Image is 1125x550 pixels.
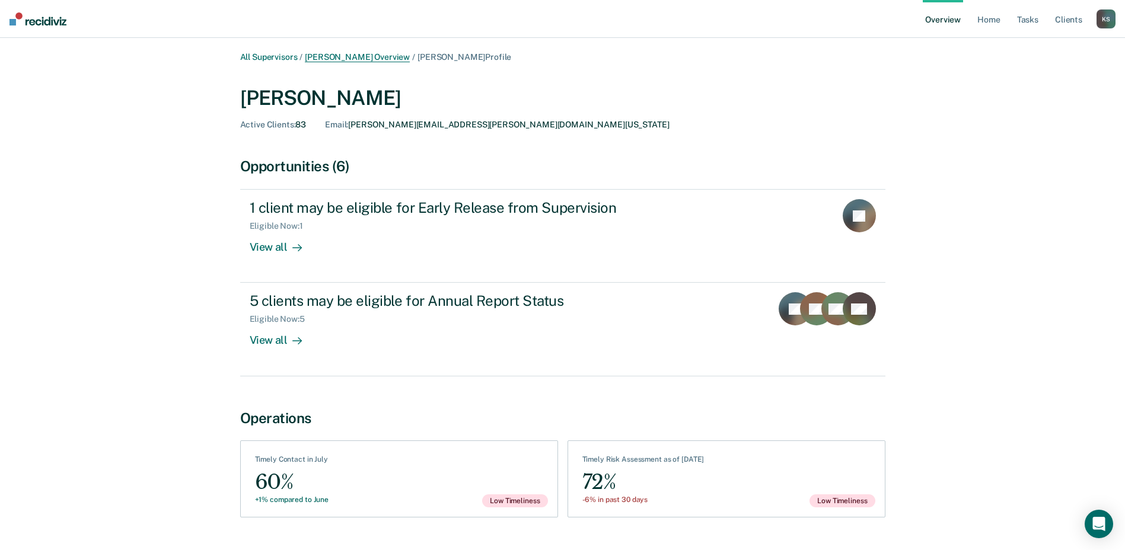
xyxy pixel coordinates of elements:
a: 1 client may be eligible for Early Release from SupervisionEligible Now:1View all [240,189,885,283]
a: [PERSON_NAME] Overview [305,52,410,62]
div: View all [250,231,316,254]
span: / [297,52,305,62]
span: Email : [325,120,348,129]
div: View all [250,324,316,347]
span: Low Timeliness [482,494,547,507]
div: Timely Risk Assessment as of [DATE] [582,455,705,468]
div: Eligible Now : 5 [250,314,314,324]
div: Open Intercom Messenger [1085,510,1113,538]
div: Operations [240,410,885,427]
span: [PERSON_NAME] Profile [418,52,511,62]
img: Recidiviz [9,12,66,25]
span: / [410,52,418,62]
div: [PERSON_NAME][EMAIL_ADDRESS][PERSON_NAME][DOMAIN_NAME][US_STATE] [325,120,669,130]
a: 5 clients may be eligible for Annual Report StatusEligible Now:5View all [240,283,885,376]
div: 5 clients may be eligible for Annual Report Status [250,292,666,309]
span: Low Timeliness [810,494,875,507]
div: K S [1097,9,1116,28]
div: [PERSON_NAME] [240,86,885,110]
div: Opportunities (6) [240,158,885,175]
span: Active Clients : [240,120,296,129]
div: 72% [582,469,705,495]
div: 83 [240,120,307,130]
div: Eligible Now : 1 [250,221,313,231]
a: All Supervisors [240,52,298,62]
button: KS [1097,9,1116,28]
div: +1% compared to June [255,495,329,504]
div: -6% in past 30 days [582,495,705,504]
div: 1 client may be eligible for Early Release from Supervision [250,199,666,216]
div: 60% [255,469,329,495]
div: Timely Contact in July [255,455,329,468]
